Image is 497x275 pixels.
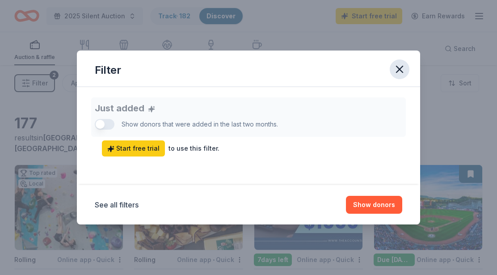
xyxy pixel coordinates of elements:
[102,140,165,157] a: Start free trial
[346,196,402,214] button: Show donors
[95,63,121,77] div: Filter
[107,143,160,154] span: Start free trial
[95,199,139,210] button: See all filters
[168,143,219,154] div: to use this filter.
